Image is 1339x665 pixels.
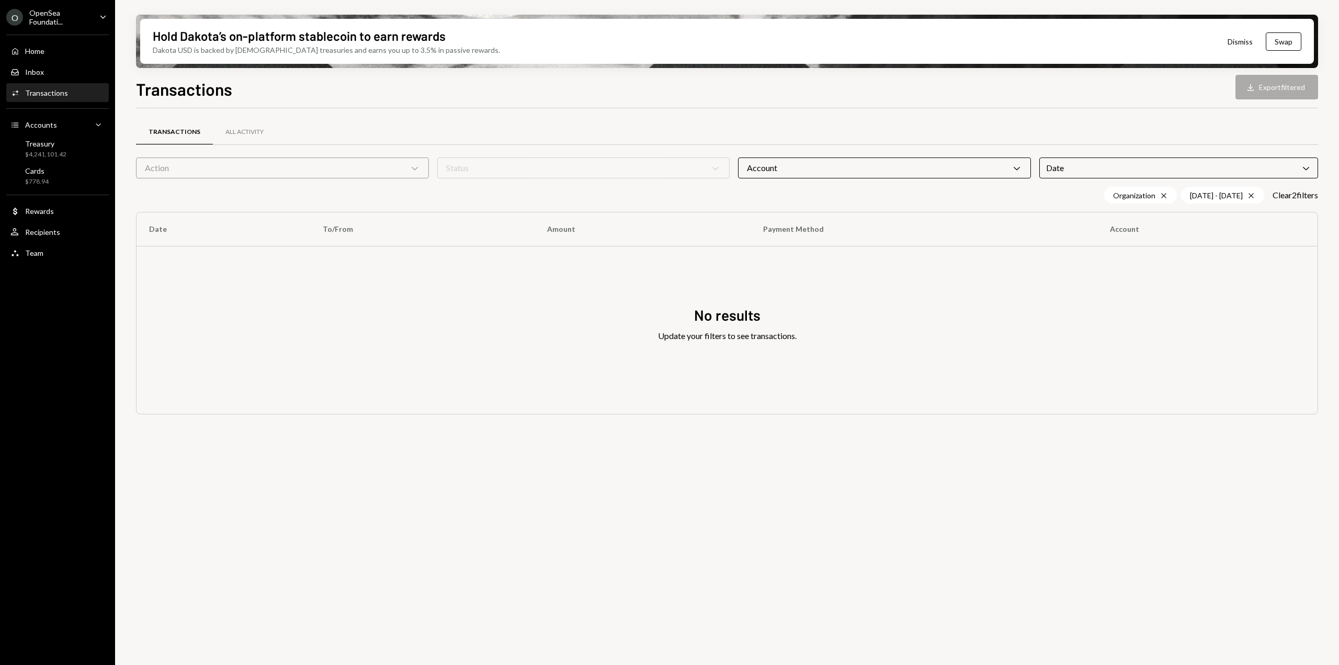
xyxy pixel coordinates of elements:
div: Treasury [25,139,66,148]
div: Inbox [25,67,44,76]
a: All Activity [213,119,276,145]
div: Home [25,47,44,55]
div: O [6,9,23,26]
div: Action [136,157,429,178]
a: Home [6,41,109,60]
div: Hold Dakota’s on-platform stablecoin to earn rewards [153,27,446,44]
div: Cards [25,166,49,175]
a: Recipients [6,222,109,241]
div: [DATE] - [DATE] [1181,187,1264,204]
div: Rewards [25,207,54,216]
a: Cards$778.94 [6,163,109,188]
div: Update your filters to see transactions. [658,330,797,342]
div: Transactions [149,128,200,137]
h1: Transactions [136,78,232,99]
button: Clear2filters [1273,190,1318,201]
div: Recipients [25,228,60,236]
th: Date [137,212,310,246]
button: Dismiss [1215,29,1266,54]
div: Accounts [25,120,57,129]
div: Transactions [25,88,68,97]
a: Accounts [6,115,109,134]
button: Swap [1266,32,1301,51]
a: Inbox [6,62,109,81]
a: Transactions [6,83,109,102]
div: OpenSea Foundati... [29,8,91,26]
div: Account [738,157,1031,178]
div: All Activity [225,128,264,137]
div: Team [25,249,43,257]
a: Team [6,243,109,262]
div: Organization [1104,187,1177,204]
th: To/From [310,212,535,246]
a: Rewards [6,201,109,220]
th: Amount [535,212,751,246]
th: Account [1097,212,1318,246]
a: Transactions [136,119,213,145]
div: Date [1039,157,1319,178]
div: $4,241,101.42 [25,150,66,159]
div: $778.94 [25,177,49,186]
div: No results [694,305,761,325]
th: Payment Method [751,212,1098,246]
div: Dakota USD is backed by [DEMOGRAPHIC_DATA] treasuries and earns you up to 3.5% in passive rewards. [153,44,500,55]
a: Treasury$4,241,101.42 [6,136,109,161]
